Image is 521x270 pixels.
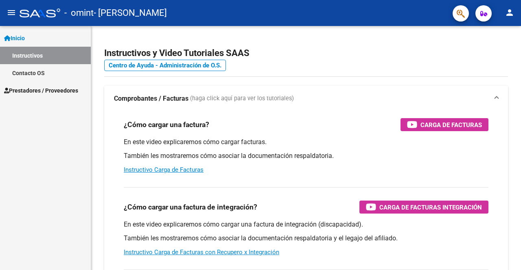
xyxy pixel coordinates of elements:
mat-icon: person [505,8,514,17]
h2: Instructivos y Video Tutoriales SAAS [104,45,508,61]
p: En este video explicaremos cómo cargar una factura de integración (discapacidad). [124,220,488,229]
span: - omint [64,4,94,22]
p: También les mostraremos cómo asociar la documentación respaldatoria. [124,151,488,160]
strong: Comprobantes / Facturas [114,94,188,103]
mat-icon: menu [7,8,16,17]
p: En este video explicaremos cómo cargar facturas. [124,138,488,147]
a: Centro de Ayuda - Administración de O.S. [104,60,226,71]
span: (haga click aquí para ver los tutoriales) [190,94,294,103]
h3: ¿Cómo cargar una factura? [124,119,209,130]
mat-expansion-panel-header: Comprobantes / Facturas (haga click aquí para ver los tutoriales) [104,86,508,112]
a: Instructivo Carga de Facturas [124,166,204,173]
a: Instructivo Carga de Facturas con Recupero x Integración [124,248,279,256]
button: Carga de Facturas [401,118,488,131]
span: Carga de Facturas [420,120,482,130]
span: - [PERSON_NAME] [94,4,167,22]
button: Carga de Facturas Integración [359,201,488,214]
h3: ¿Cómo cargar una factura de integración? [124,201,257,213]
span: Prestadores / Proveedores [4,86,78,95]
p: También les mostraremos cómo asociar la documentación respaldatoria y el legajo del afiliado. [124,234,488,243]
iframe: Intercom live chat [493,242,513,262]
span: Carga de Facturas Integración [379,202,482,212]
span: Inicio [4,34,25,43]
